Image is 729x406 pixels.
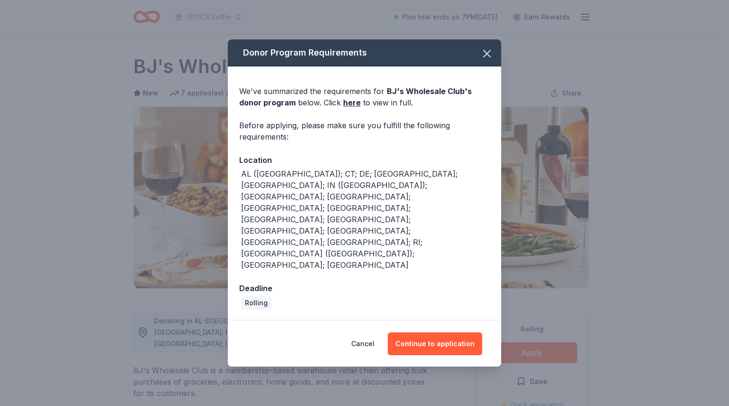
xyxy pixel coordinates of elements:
div: Before applying, please make sure you fulfill the following requirements: [239,120,490,142]
button: Cancel [351,332,374,355]
div: AL ([GEOGRAPHIC_DATA]); CT; DE; [GEOGRAPHIC_DATA]; [GEOGRAPHIC_DATA]; IN ([GEOGRAPHIC_DATA]); [GE... [241,168,490,271]
div: Donor Program Requirements [228,39,501,66]
div: Deadline [239,282,490,294]
div: Location [239,154,490,166]
div: We've summarized the requirements for below. Click to view in full. [239,85,490,108]
div: Rolling [241,296,271,310]
button: Continue to application [388,332,482,355]
a: here [343,97,361,108]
